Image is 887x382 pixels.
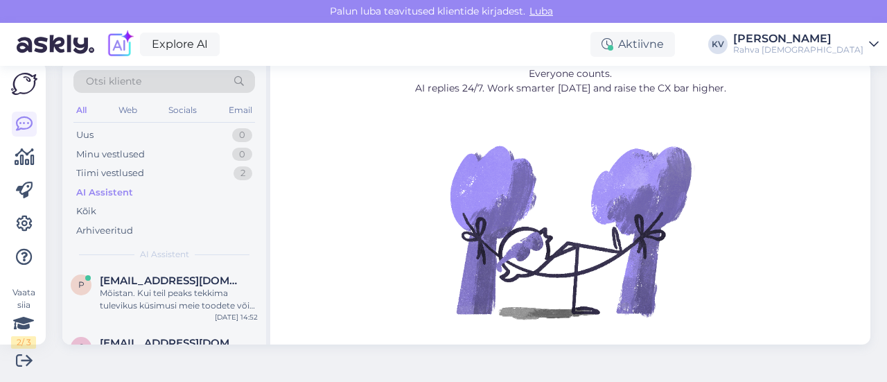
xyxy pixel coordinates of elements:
[733,33,863,44] div: [PERSON_NAME]
[215,312,258,322] div: [DATE] 14:52
[301,67,839,96] p: Everyone counts. AI replies 24/7. Work smarter [DATE] and raise the CX bar higher.
[140,33,220,56] a: Explore AI
[446,107,695,356] img: No Chat active
[525,5,557,17] span: Luba
[105,30,134,59] img: explore-ai
[733,44,863,55] div: Rahva [DEMOGRAPHIC_DATA]
[76,224,133,238] div: Arhiveeritud
[76,186,133,200] div: AI Assistent
[79,342,84,352] span: S
[76,148,145,162] div: Minu vestlused
[234,166,252,180] div: 2
[100,337,244,349] span: Svetik19.81@bk.ru
[140,248,189,261] span: AI Assistent
[590,32,675,57] div: Aktiivne
[708,35,728,54] div: KV
[733,33,879,55] a: [PERSON_NAME]Rahva [DEMOGRAPHIC_DATA]
[76,166,144,180] div: Tiimi vestlused
[100,275,244,287] span: piret.mets@gmail.com
[86,74,141,89] span: Otsi kliente
[11,336,36,349] div: 2 / 3
[100,287,258,312] div: Mõistan. Kui teil peaks tekkima tulevikus küsimusi meie toodete või teenuste kohta, oleme alati v...
[226,101,255,119] div: Email
[76,205,96,218] div: Kõik
[232,148,252,162] div: 0
[76,128,94,142] div: Uus
[116,101,140,119] div: Web
[11,73,37,95] img: Askly Logo
[11,286,36,349] div: Vaata siia
[232,128,252,142] div: 0
[78,279,85,290] span: p
[73,101,89,119] div: All
[166,101,200,119] div: Socials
